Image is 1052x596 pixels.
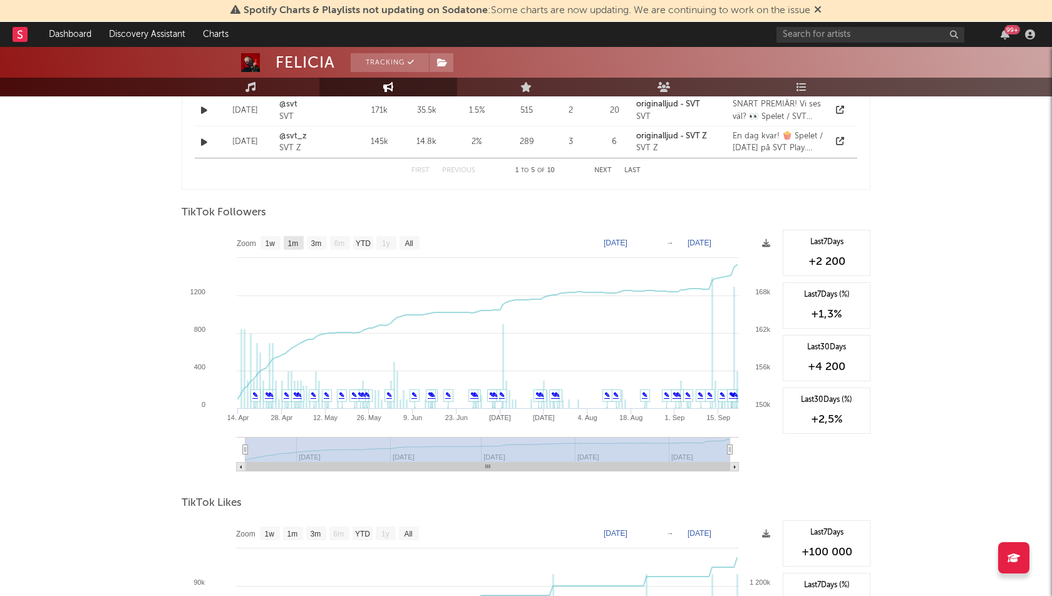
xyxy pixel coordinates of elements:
[268,391,274,399] a: ✎
[355,530,370,538] text: YTD
[790,342,864,353] div: Last 30 Days
[666,529,674,538] text: →
[599,136,630,148] div: 6
[276,53,335,72] div: FELICIA
[279,130,348,143] a: @svt_z
[636,130,707,155] a: originalljud - SVT ZSVT Z
[492,391,498,399] a: ✎
[636,132,707,140] strong: originalljud - SVT Z
[535,391,541,399] a: ✎
[411,105,442,117] div: 35.5k
[193,578,205,586] text: 90k
[511,105,542,117] div: 515
[351,391,357,399] a: ✎
[296,391,302,399] a: ✎
[539,391,544,399] a: ✎
[339,391,344,399] a: ✎
[381,530,389,538] text: 1y
[549,136,592,148] div: 3
[719,391,725,399] a: ✎
[428,391,433,399] a: ✎
[636,100,700,108] strong: originalljud - SVT
[194,22,237,47] a: Charts
[40,22,100,47] a: Dashboard
[604,239,627,247] text: [DATE]
[411,391,417,399] a: ✎
[790,289,864,301] div: Last 7 Days (%)
[227,414,249,421] text: 14. Apr
[1004,25,1020,34] div: 99 +
[265,530,275,538] text: 1w
[252,391,258,399] a: ✎
[755,363,770,371] text: 156k
[442,167,475,174] button: Previous
[554,391,560,399] a: ✎
[688,239,711,247] text: [DATE]
[284,391,289,399] a: ✎
[790,580,864,591] div: Last 7 Days (%)
[311,530,321,538] text: 3m
[334,239,345,248] text: 6m
[642,391,647,399] a: ✎
[386,391,392,399] a: ✎
[403,414,422,421] text: 9. Jun
[665,414,685,421] text: 1. Sep
[776,27,964,43] input: Search for artists
[266,239,276,248] text: 1w
[489,391,495,399] a: ✎
[666,239,674,247] text: →
[577,414,597,421] text: 4. Aug
[217,105,273,117] div: [DATE]
[411,136,442,148] div: 14.8k
[537,168,545,173] span: of
[604,529,627,538] text: [DATE]
[361,391,366,399] a: ✎
[790,545,864,560] div: +100 000
[288,239,299,248] text: 1m
[707,391,713,399] a: ✎
[364,391,370,399] a: ✎
[551,391,557,399] a: ✎
[411,167,430,174] button: First
[182,496,242,511] span: TikTok Likes
[311,239,322,248] text: 3m
[790,527,864,538] div: Last 7 Days
[500,163,569,178] div: 1 5 10
[673,391,678,399] a: ✎
[733,130,823,155] div: En dag kvar! 🍿 Spelet / [DATE] på SVT Play. #svtplay #svt #spelet #tävling #reality @f.officiial ...
[265,391,271,399] a: ✎
[356,239,371,248] text: YTD
[445,414,468,421] text: 23. Jun
[750,578,771,586] text: 1 200k
[313,414,338,421] text: 12. May
[194,363,205,371] text: 400
[244,6,810,16] span: : Some charts are now updating. We are continuing to work on the issue
[311,391,316,399] a: ✎
[698,391,703,399] a: ✎
[664,391,669,399] a: ✎
[489,414,511,421] text: [DATE]
[358,391,363,399] a: ✎
[594,167,612,174] button: Next
[382,239,390,248] text: 1y
[790,254,864,269] div: +2 200
[521,168,529,173] span: to
[445,391,451,399] a: ✎
[470,391,476,399] a: ✎
[287,530,298,538] text: 1m
[237,239,256,248] text: Zoom
[244,6,488,16] span: Spotify Charts & Playlists not updating on Sodatone
[357,414,382,421] text: 26. May
[351,53,429,72] button: Tracking
[194,326,205,333] text: 800
[814,6,822,16] span: Dismiss
[448,105,505,117] div: 1.5 %
[334,530,344,538] text: 6m
[404,530,412,538] text: All
[613,391,619,399] a: ✎
[236,530,255,538] text: Zoom
[599,105,630,117] div: 20
[604,391,610,399] a: ✎
[755,326,770,333] text: 162k
[729,391,735,399] a: ✎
